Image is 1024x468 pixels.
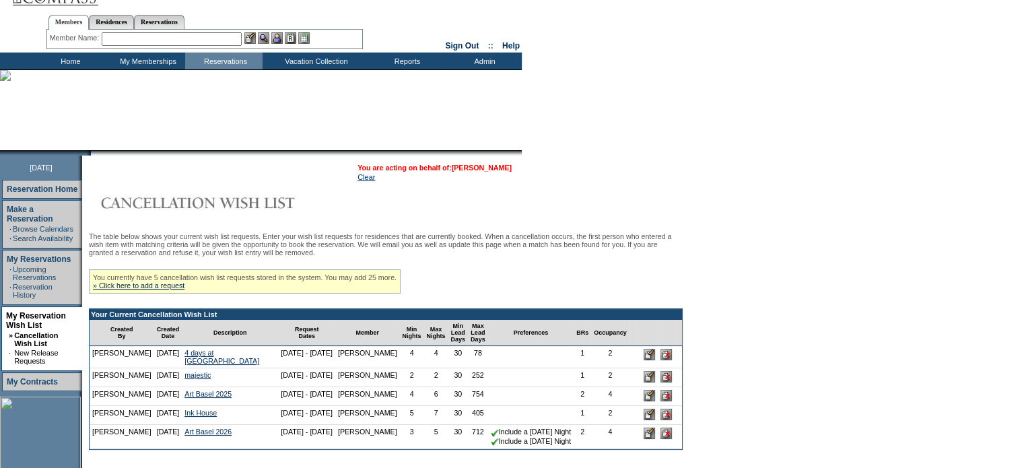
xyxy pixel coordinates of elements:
[574,425,591,448] td: 2
[154,387,182,406] td: [DATE]
[271,32,283,44] img: Impersonate
[660,390,672,401] input: Delete this Request
[448,387,469,406] td: 30
[424,425,448,448] td: 5
[335,425,400,448] td: [PERSON_NAME]
[278,320,335,346] td: Request Dates
[591,425,629,448] td: 4
[491,428,572,436] nobr: Include a [DATE] Night
[468,320,488,346] td: Max Lead Days
[335,406,400,425] td: [PERSON_NAME]
[591,406,629,425] td: 2
[154,346,182,368] td: [DATE]
[424,320,448,346] td: Max Nights
[14,331,58,347] a: Cancellation Wish List
[660,371,672,382] input: Delete this Request
[90,320,154,346] td: Created By
[184,409,217,417] a: Ink House
[9,331,13,339] b: »
[281,428,333,436] nobr: [DATE] - [DATE]
[281,349,333,357] nobr: [DATE] - [DATE]
[7,185,77,194] a: Reservation Home
[400,320,424,346] td: Min Nights
[335,320,400,346] td: Member
[468,387,488,406] td: 754
[90,309,682,320] td: Your Current Cancellation Wish List
[644,428,655,439] input: Edit this Request
[90,387,154,406] td: [PERSON_NAME]
[591,387,629,406] td: 4
[90,425,154,448] td: [PERSON_NAME]
[7,255,71,264] a: My Reservations
[574,387,591,406] td: 2
[13,225,73,233] a: Browse Calendars
[90,406,154,425] td: [PERSON_NAME]
[335,387,400,406] td: [PERSON_NAME]
[468,346,488,368] td: 78
[184,390,232,398] a: Art Basel 2025
[591,368,629,387] td: 2
[154,406,182,425] td: [DATE]
[9,265,11,281] td: ·
[574,368,591,387] td: 1
[9,283,11,299] td: ·
[424,406,448,425] td: 7
[468,406,488,425] td: 405
[400,387,424,406] td: 4
[335,368,400,387] td: [PERSON_NAME]
[13,234,73,242] a: Search Availability
[244,32,256,44] img: b_edit.gif
[184,428,232,436] a: Art Basel 2026
[89,189,358,216] img: Cancellation Wish List
[644,349,655,360] input: Edit this Request
[357,173,375,181] a: Clear
[400,368,424,387] td: 2
[452,164,512,172] a: [PERSON_NAME]
[263,53,367,69] td: Vacation Collection
[335,346,400,368] td: [PERSON_NAME]
[7,205,53,224] a: Make a Reservation
[448,320,469,346] td: Min Lead Days
[154,368,182,387] td: [DATE]
[30,164,53,172] span: [DATE]
[258,32,269,44] img: View
[9,234,11,242] td: ·
[90,368,154,387] td: [PERSON_NAME]
[644,409,655,420] input: Edit this Request
[108,53,185,69] td: My Memberships
[400,425,424,448] td: 3
[50,32,102,44] div: Member Name:
[6,311,66,330] a: My Reservation Wish List
[445,41,479,51] a: Sign Out
[281,390,333,398] nobr: [DATE] - [DATE]
[185,53,263,69] td: Reservations
[400,406,424,425] td: 5
[591,346,629,368] td: 2
[444,53,522,69] td: Admin
[644,371,655,382] input: Edit this Request
[30,53,108,69] td: Home
[90,346,154,368] td: [PERSON_NAME]
[488,320,574,346] td: Preferences
[660,428,672,439] input: Delete this Request
[660,349,672,360] input: Delete this Request
[468,368,488,387] td: 252
[184,371,211,379] a: majestic
[14,349,58,365] a: New Release Requests
[91,150,92,156] img: blank.gif
[367,53,444,69] td: Reports
[89,269,401,294] div: You currently have 5 cancellation wish list requests stored in the system. You may add 25 more.
[13,265,56,281] a: Upcoming Reservations
[491,429,499,437] img: chkSmaller.gif
[48,15,90,30] a: Members
[285,32,296,44] img: Reservations
[86,150,91,156] img: promoShadowLeftCorner.gif
[424,346,448,368] td: 4
[574,406,591,425] td: 1
[281,409,333,417] nobr: [DATE] - [DATE]
[644,390,655,401] input: Edit this Request
[574,346,591,368] td: 1
[134,15,184,29] a: Reservations
[13,283,53,299] a: Reservation History
[184,349,259,365] a: 4 days at [GEOGRAPHIC_DATA]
